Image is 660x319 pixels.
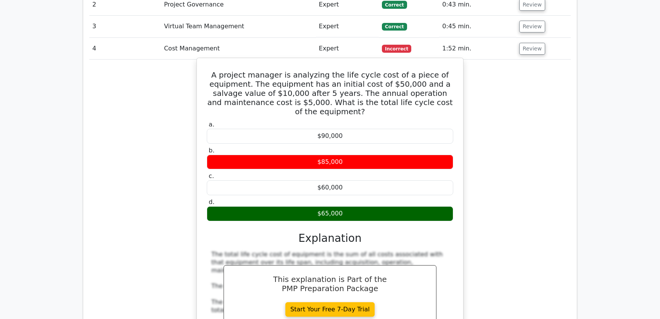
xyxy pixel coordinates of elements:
div: $60,000 [207,180,453,195]
td: Expert [316,16,379,37]
td: 4 [89,38,161,60]
span: b. [209,147,214,154]
td: Virtual Team Management [161,16,316,37]
span: c. [209,172,214,180]
div: $85,000 [207,155,453,170]
span: Incorrect [382,45,411,52]
h3: Explanation [211,232,449,245]
h5: A project manager is analyzing the life cycle cost of a piece of equipment. The equipment has an ... [206,70,454,116]
a: Start Your Free 7-Day Trial [285,302,375,317]
td: 0:45 min. [439,16,516,37]
span: Correct [382,23,407,31]
td: Cost Management [161,38,316,60]
span: Correct [382,1,407,8]
td: 3 [89,16,161,37]
td: Expert [316,38,379,60]
span: d. [209,198,214,206]
div: $65,000 [207,206,453,221]
button: Review [519,43,545,55]
div: $90,000 [207,129,453,144]
button: Review [519,21,545,32]
span: a. [209,121,214,128]
td: 1:52 min. [439,38,516,60]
